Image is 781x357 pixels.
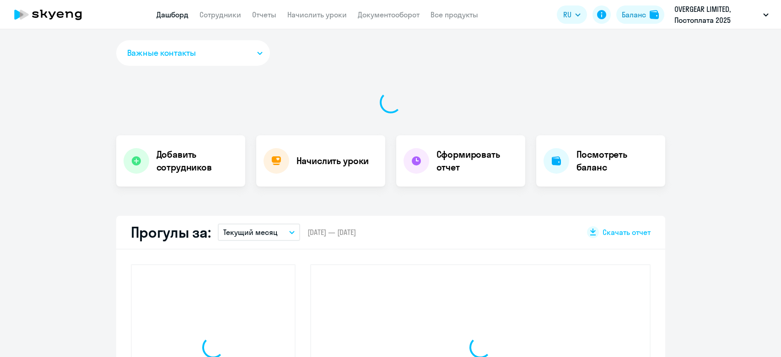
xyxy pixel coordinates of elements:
a: Дашборд [156,10,189,19]
div: Баланс [622,9,646,20]
button: Балансbalance [616,5,664,24]
a: Сотрудники [199,10,241,19]
button: Важные контакты [116,40,270,66]
button: Текущий месяц [218,224,300,241]
h4: Посмотреть баланс [576,148,658,174]
span: Важные контакты [127,47,196,59]
h2: Прогулы за: [131,223,211,241]
span: Скачать отчет [603,227,651,237]
h4: Сформировать отчет [436,148,518,174]
button: OVERGEAR LIMITED, Постоплата 2025 [670,4,773,26]
span: RU [563,9,571,20]
span: [DATE] — [DATE] [307,227,356,237]
p: Текущий месяц [223,227,278,238]
h4: Начислить уроки [296,155,369,167]
a: Начислить уроки [287,10,347,19]
a: Все продукты [431,10,478,19]
a: Отчеты [252,10,276,19]
button: RU [557,5,587,24]
p: OVERGEAR LIMITED, Постоплата 2025 [674,4,759,26]
a: Документооборот [358,10,420,19]
img: balance [650,10,659,19]
h4: Добавить сотрудников [156,148,238,174]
